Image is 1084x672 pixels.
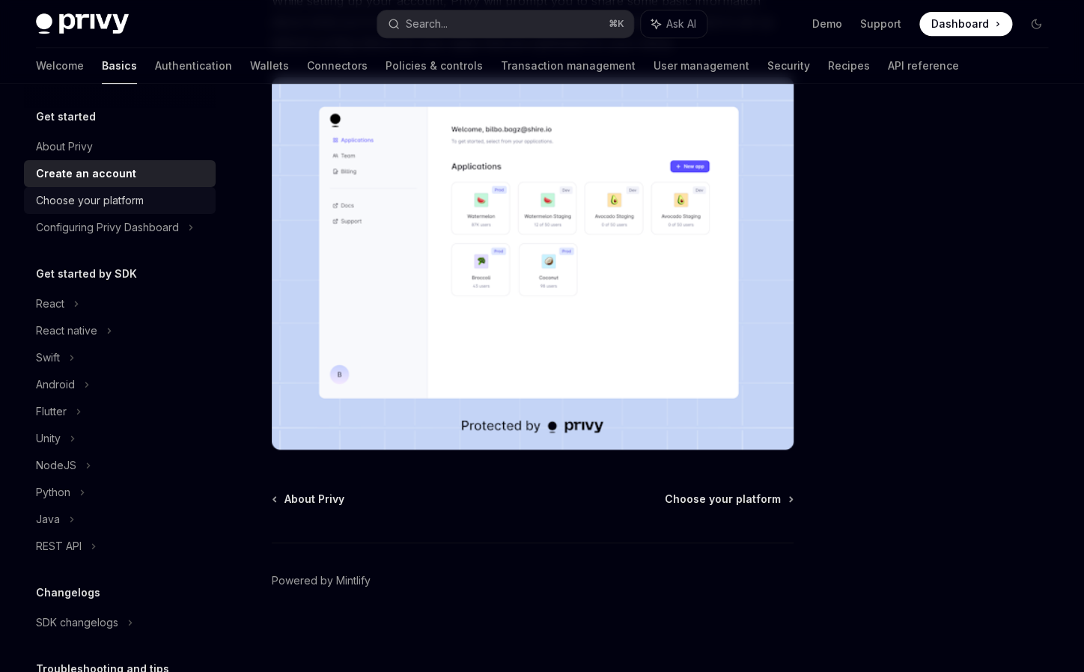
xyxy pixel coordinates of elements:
span: About Privy [284,492,344,507]
div: Search... [406,15,448,33]
a: API reference [888,48,959,84]
div: Flutter [36,403,67,421]
div: React native [36,322,97,340]
div: SDK changelogs [36,614,118,632]
div: NodeJS [36,456,76,474]
img: dark logo [36,13,129,34]
span: Ask AI [666,16,696,31]
span: ⌘ K [609,18,624,30]
button: Ask AI [641,10,707,37]
h5: Changelogs [36,584,100,602]
a: Transaction management [501,48,636,84]
a: Wallets [250,48,289,84]
a: About Privy [24,133,216,160]
button: Toggle dark mode [1024,12,1048,36]
h5: Get started [36,108,96,126]
img: images/Dash.png [272,77,794,450]
a: Choose your platform [665,492,792,507]
a: About Privy [273,492,344,507]
a: Welcome [36,48,84,84]
a: Recipes [828,48,870,84]
div: Choose your platform [36,192,144,210]
div: About Privy [36,138,93,156]
span: Choose your platform [665,492,781,507]
a: Security [767,48,810,84]
div: Configuring Privy Dashboard [36,219,179,236]
div: Create an account [36,165,136,183]
div: Python [36,483,70,501]
button: Search...⌘K [377,10,633,37]
div: Swift [36,349,60,367]
a: Demo [812,16,842,31]
a: Authentication [155,48,232,84]
a: Choose your platform [24,187,216,214]
a: User management [654,48,749,84]
h5: Get started by SDK [36,265,137,283]
a: Create an account [24,160,216,187]
div: Unity [36,430,61,448]
div: React [36,295,64,313]
a: Basics [102,48,137,84]
a: Policies & controls [386,48,483,84]
span: Dashboard [931,16,989,31]
div: REST API [36,537,82,555]
a: Support [860,16,901,31]
div: Java [36,510,60,528]
a: Powered by Mintlify [272,573,371,588]
div: Android [36,376,75,394]
a: Dashboard [919,12,1012,36]
a: Connectors [307,48,368,84]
